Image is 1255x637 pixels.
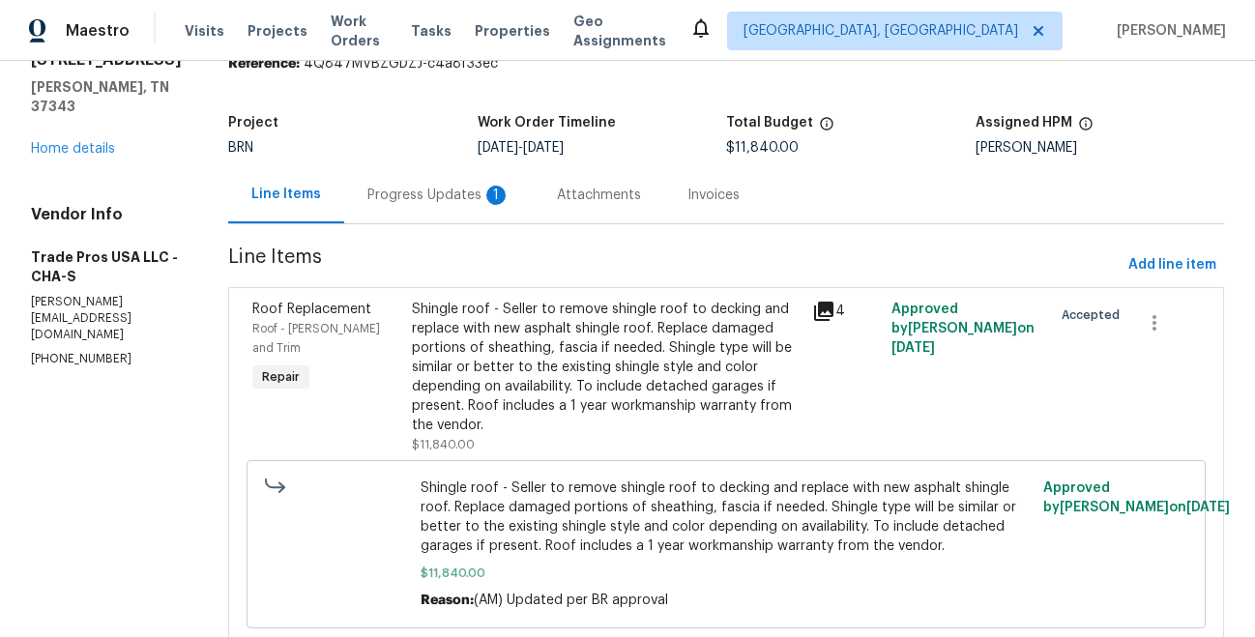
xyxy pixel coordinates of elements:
[331,12,388,50] span: Work Orders
[976,116,1072,130] h5: Assigned HPM
[687,186,740,205] div: Invoices
[976,141,1225,155] div: [PERSON_NAME]
[252,303,371,316] span: Roof Replacement
[812,300,881,323] div: 4
[1062,305,1127,325] span: Accepted
[421,594,474,607] span: Reason:
[66,21,130,41] span: Maestro
[31,77,182,116] h5: [PERSON_NAME], TN 37343
[744,21,1018,41] span: [GEOGRAPHIC_DATA], [GEOGRAPHIC_DATA]
[367,186,511,205] div: Progress Updates
[478,141,518,155] span: [DATE]
[421,564,1032,583] span: $11,840.00
[523,141,564,155] span: [DATE]
[1043,481,1230,514] span: Approved by [PERSON_NAME] on
[254,367,307,387] span: Repair
[573,12,666,50] span: Geo Assignments
[31,294,182,343] p: [PERSON_NAME][EMAIL_ADDRESS][DOMAIN_NAME]
[251,185,321,204] div: Line Items
[726,116,813,130] h5: Total Budget
[228,247,1121,283] span: Line Items
[228,57,300,71] b: Reference:
[557,186,641,205] div: Attachments
[486,186,506,205] div: 1
[726,141,799,155] span: $11,840.00
[412,439,475,450] span: $11,840.00
[31,205,182,224] h4: Vendor Info
[891,341,935,355] span: [DATE]
[1121,247,1224,283] button: Add line item
[252,323,380,354] span: Roof - [PERSON_NAME] and Trim
[228,54,1224,73] div: 4Q847MVBZGDZJ-c4a8f33ec
[248,21,307,41] span: Projects
[228,141,253,155] span: BRN
[474,594,668,607] span: (AM) Updated per BR approval
[411,24,452,38] span: Tasks
[31,351,182,367] p: [PHONE_NUMBER]
[478,141,564,155] span: -
[228,116,278,130] h5: Project
[412,300,800,435] div: Shingle roof - Seller to remove shingle roof to decking and replace with new asphalt shingle roof...
[475,21,550,41] span: Properties
[185,21,224,41] span: Visits
[891,303,1035,355] span: Approved by [PERSON_NAME] on
[1078,116,1094,141] span: The hpm assigned to this work order.
[1186,501,1230,514] span: [DATE]
[31,142,115,156] a: Home details
[421,478,1032,556] span: Shingle roof - Seller to remove shingle roof to decking and replace with new asphalt shingle roof...
[478,116,616,130] h5: Work Order Timeline
[819,116,834,141] span: The total cost of line items that have been proposed by Opendoor. This sum includes line items th...
[31,247,182,286] h5: Trade Pros USA LLC - CHA-S
[1128,253,1216,277] span: Add line item
[1109,21,1226,41] span: [PERSON_NAME]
